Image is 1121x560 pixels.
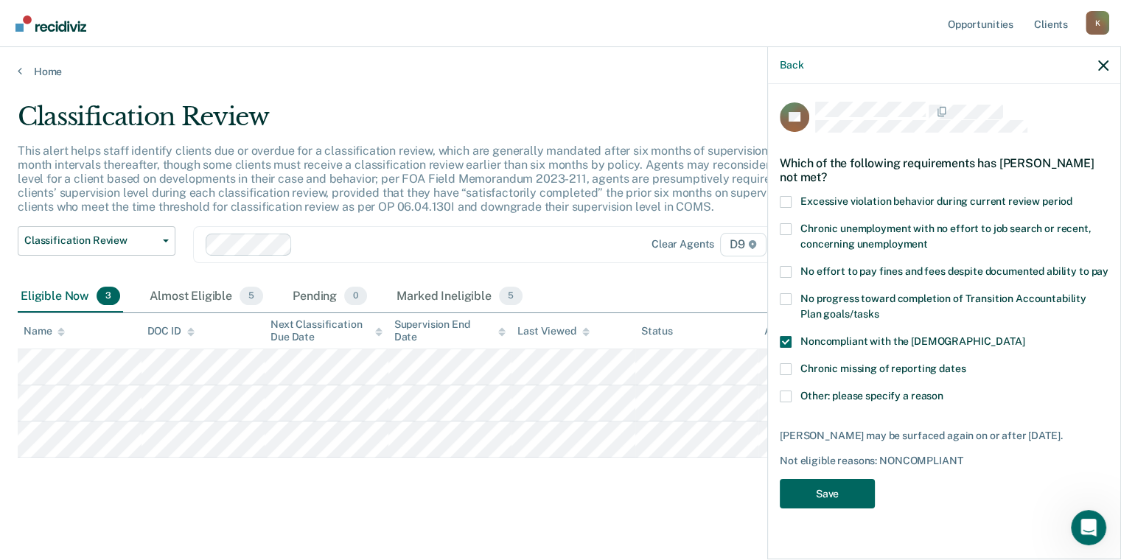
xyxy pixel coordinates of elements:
span: Noncompliant with the [DEMOGRAPHIC_DATA] [800,335,1024,347]
div: Eligible Now [18,281,123,313]
div: Clear agents [652,238,714,251]
div: Name [24,325,65,337]
span: No effort to pay fines and fees despite documented ability to pay [800,265,1108,277]
div: Status [641,325,673,337]
span: D9 [720,233,766,256]
div: K [1086,11,1109,35]
button: Save [780,479,875,509]
button: Back [780,59,803,71]
div: Next Classification Due Date [270,318,383,343]
span: Excessive violation behavior during current review period [800,195,1072,207]
div: Marked Ineligible [394,281,525,313]
span: 3 [97,287,120,306]
div: Not eligible reasons: NONCOMPLIANT [780,455,1108,467]
p: This alert helps staff identify clients due or overdue for a classification review, which are gen... [18,144,855,214]
span: 5 [240,287,263,306]
span: Classification Review [24,234,157,247]
iframe: Intercom live chat [1071,510,1106,545]
div: Last Viewed [517,325,589,337]
button: Profile dropdown button [1086,11,1109,35]
div: DOC ID [147,325,195,337]
span: 5 [499,287,523,306]
div: [PERSON_NAME] may be surfaced again on or after [DATE]. [780,430,1108,442]
span: Chronic missing of reporting dates [800,363,965,374]
a: Home [18,65,1103,78]
div: Which of the following requirements has [PERSON_NAME] not met? [780,144,1108,196]
div: Pending [290,281,370,313]
div: Classification Review [18,102,859,144]
div: Almost Eligible [147,281,266,313]
span: No progress toward completion of Transition Accountability Plan goals/tasks [800,293,1086,320]
span: 0 [344,287,367,306]
div: Assigned to [764,325,834,337]
div: Supervision End Date [394,318,506,343]
img: Recidiviz [15,15,86,32]
span: Other: please specify a reason [800,390,943,402]
span: Chronic unemployment with no effort to job search or recent, concerning unemployment [800,223,1092,250]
